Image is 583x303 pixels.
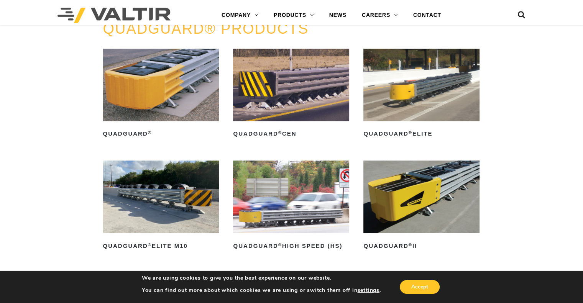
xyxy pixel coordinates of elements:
h2: QuadGuard [103,128,219,140]
p: We are using cookies to give you the best experience on our website. [142,275,381,282]
a: CONTACT [406,8,449,23]
a: COMPANY [214,8,266,23]
sup: ® [409,130,412,135]
h2: QuadGuard II [363,240,480,252]
a: PRODUCTS [266,8,322,23]
h2: QuadGuard CEN [233,128,349,140]
p: You can find out more about which cookies we are using or switch them off in . [142,287,381,294]
sup: ® [148,242,152,247]
h2: QuadGuard Elite M10 [103,240,219,252]
a: QuadGuard®II [363,161,480,252]
h2: QuadGuard Elite [363,128,480,140]
sup: ® [148,130,152,135]
a: CAREERS [354,8,406,23]
button: Accept [400,280,440,294]
a: QuadGuard®CEN [233,49,349,140]
sup: ® [278,242,282,247]
h2: QuadGuard High Speed (HS) [233,240,349,252]
a: QuadGuard® [103,49,219,140]
a: QuadGuard®Elite [363,49,480,140]
a: NEWS [322,8,354,23]
sup: ® [278,130,282,135]
a: QuadGuard®High Speed (HS) [233,161,349,252]
img: Valtir [57,8,171,23]
button: settings [357,287,379,294]
sup: ® [409,242,412,247]
a: QuadGuard®Elite M10 [103,161,219,252]
a: QUADGUARD® PRODUCTS [103,21,309,37]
